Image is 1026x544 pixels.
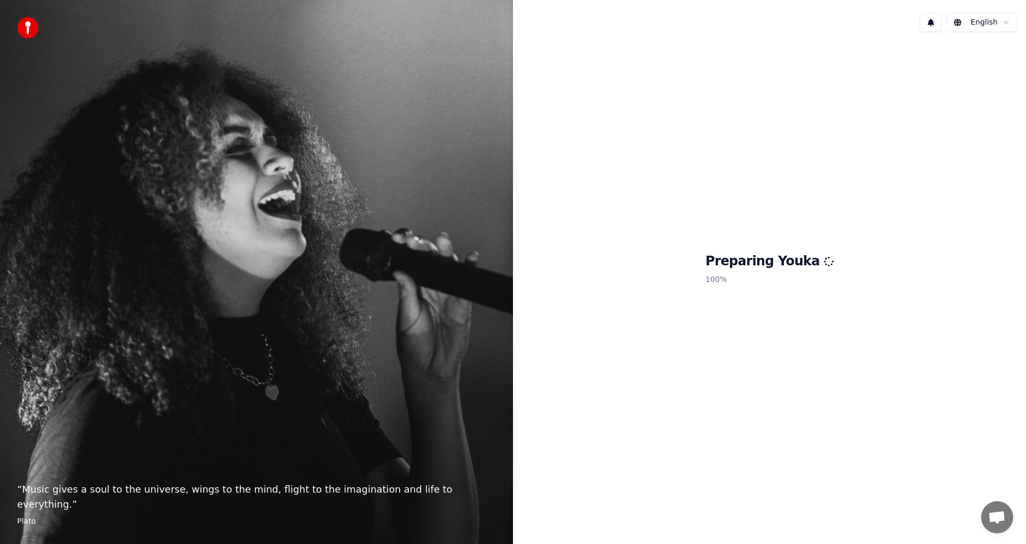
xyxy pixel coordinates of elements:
footer: Plato [17,516,496,527]
img: youka [17,17,38,39]
p: 100 % [705,270,834,289]
a: 채팅 열기 [981,501,1013,533]
p: “ Music gives a soul to the universe, wings to the mind, flight to the imagination and life to ev... [17,482,496,512]
h1: Preparing Youka [705,253,834,270]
